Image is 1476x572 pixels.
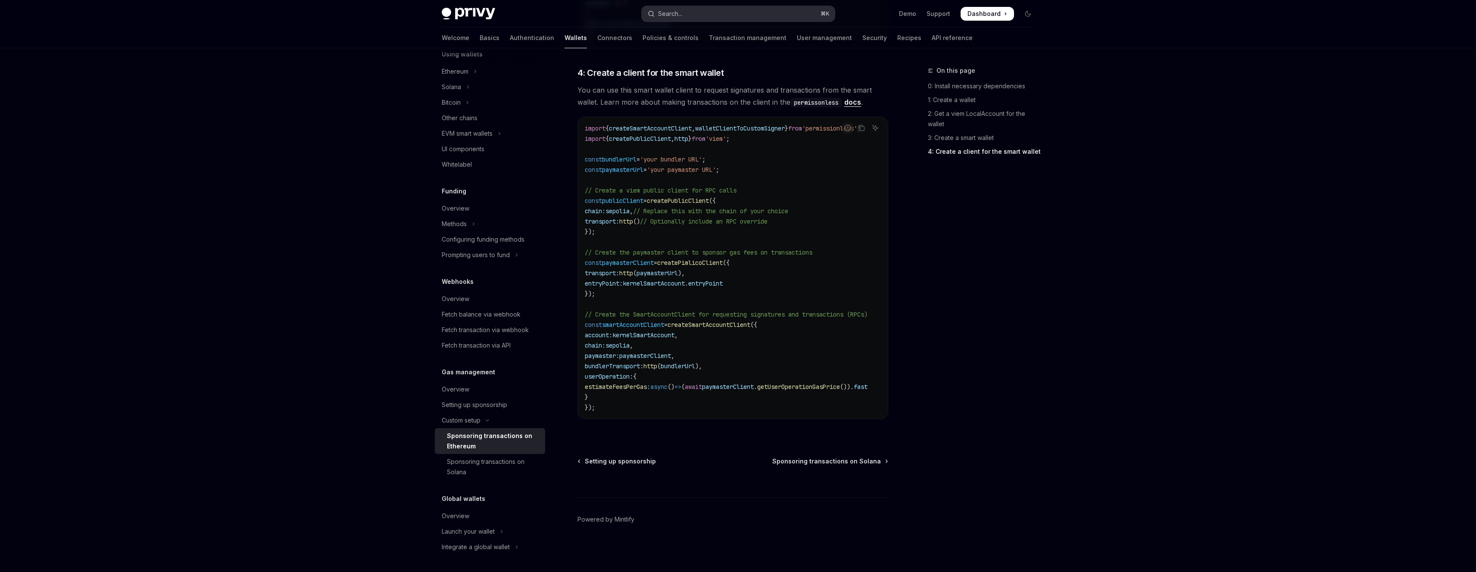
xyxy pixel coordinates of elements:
span: { [605,135,609,143]
a: UI components [435,141,545,157]
a: User management [797,28,852,48]
span: getUserOperationGasPrice [757,383,840,391]
span: paymaster: [585,352,619,360]
a: 4: Create a client for the smart wallet [928,145,1042,159]
span: chain: [585,342,605,349]
a: Welcome [442,28,469,48]
a: API reference [932,28,973,48]
span: walletClientToCustomSigner [695,124,785,132]
span: , [630,207,633,215]
div: Custom setup [442,415,481,426]
div: Other chains [442,113,477,123]
div: Fetch transaction via API [442,340,511,351]
span: const [585,321,602,329]
button: Toggle Launch your wallet section [435,524,545,539]
span: , [674,331,678,339]
button: Toggle EVM smart wallets section [435,126,545,141]
a: Policies & controls [643,28,699,48]
span: paymasterUrl [602,166,643,174]
a: docs [844,98,861,107]
span: createSmartAccountClient [609,124,692,132]
span: transport: [585,269,619,277]
button: Toggle Ethereum section [435,64,545,79]
span: = [654,259,657,267]
div: UI components [442,144,484,154]
a: Wallets [565,28,587,48]
h5: Gas management [442,367,495,377]
a: Setting up sponsorship [435,397,545,413]
span: createPublicClient [609,135,671,143]
div: Bitcoin [442,97,461,108]
span: ; [726,135,730,143]
span: createPublicClient [647,197,709,205]
a: Connectors [597,28,632,48]
span: paymasterClient [619,352,671,360]
span: => [674,383,681,391]
span: }); [585,290,595,298]
span: } [785,124,788,132]
div: Fetch balance via webhook [442,309,521,320]
div: Sponsoring transactions on Ethereum [447,431,540,451]
span: from [692,135,705,143]
span: transport: [585,218,619,225]
span: entryPoint: [585,280,623,287]
span: http [619,269,633,277]
span: const [585,259,602,267]
span: createSmartAccountClient [668,321,750,329]
span: const [585,197,602,205]
button: Toggle Integrate a global wallet section [435,539,545,555]
span: // Optionally include an RPC override [640,218,768,225]
code: permissonless [790,98,842,107]
span: () [668,383,674,391]
span: import [585,124,605,132]
div: Methods [442,219,467,229]
span: }); [585,404,595,411]
button: Toggle Custom setup section [435,413,545,428]
div: Overview [442,294,469,304]
span: await [685,383,702,391]
span: Setting up sponsorship [585,457,656,466]
span: entryPoint [688,280,723,287]
span: ({ [750,321,757,329]
span: 4: Create a client for the smart wallet [577,67,724,79]
span: bundlerUrl [661,362,695,370]
span: , [671,352,674,360]
span: const [585,166,602,174]
a: Fetch transaction via API [435,338,545,353]
button: Toggle Solana section [435,79,545,95]
div: Solana [442,82,461,92]
span: } [688,135,692,143]
a: 2: Get a viem LocalAccount for the wallet [928,107,1042,131]
span: ( [633,269,637,277]
span: http [619,218,633,225]
span: http [674,135,688,143]
span: , [692,124,695,132]
span: . [754,383,757,391]
h5: Global wallets [442,494,485,504]
span: = [637,155,640,163]
span: ), [695,362,702,370]
a: Recipes [897,28,921,48]
span: from [788,124,802,132]
button: Ask AI [870,122,881,134]
span: ({ [709,197,716,205]
span: chain: [585,207,605,215]
span: smartAccountClient [602,321,664,329]
div: Ethereum [442,66,468,77]
a: Dashboard [961,7,1014,21]
button: Toggle dark mode [1021,7,1035,21]
span: http [643,362,657,370]
div: Search... [658,9,682,19]
div: Overview [442,511,469,521]
span: account: [585,331,612,339]
a: Powered by Mintlify [577,515,634,524]
a: Authentication [510,28,554,48]
span: ; [716,166,719,174]
span: Sponsoring transactions on Solana [772,457,881,466]
div: Fetch transaction via webhook [442,325,529,335]
span: const [585,155,602,163]
span: , [630,342,633,349]
a: Setting up sponsorship [578,457,656,466]
div: Setting up sponsorship [442,400,507,410]
span: // Create the paymaster client to sponsor gas fees on transactions [585,249,812,256]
